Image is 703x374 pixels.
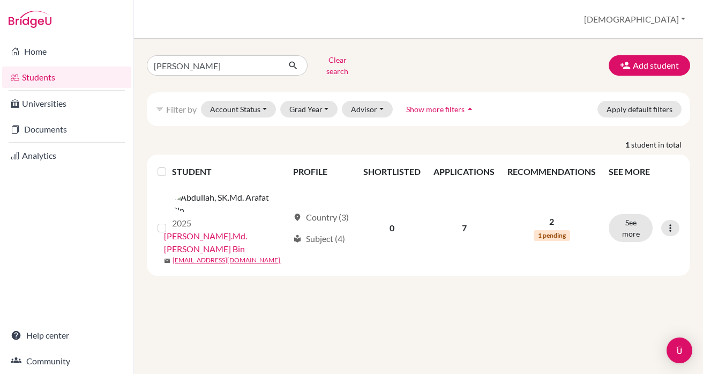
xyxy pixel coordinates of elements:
[465,104,475,114] i: arrow_drop_up
[427,185,501,272] td: 7
[293,234,302,243] span: local_library
[164,258,170,264] span: mail
[2,119,131,140] a: Documents
[9,11,51,28] img: Bridge-U
[507,215,596,228] p: 2
[597,101,682,118] button: Apply default filters
[342,101,393,118] button: Advisor
[357,185,427,272] td: 0
[287,159,357,185] th: PROFILE
[293,232,345,245] div: Subject (4)
[166,104,197,114] span: Filter by
[2,93,131,114] a: Universities
[2,325,131,346] a: Help center
[427,159,501,185] th: APPLICATIONS
[2,350,131,372] a: Community
[2,67,131,88] a: Students
[201,101,276,118] button: Account Status
[625,139,631,150] strong: 1
[579,9,690,30] button: [DEMOGRAPHIC_DATA]
[609,55,690,76] button: Add student
[609,214,653,242] button: See more
[2,145,131,166] a: Analytics
[172,191,280,217] img: Abdullah, SK.Md. Arafat Bin
[172,159,287,185] th: STUDENT
[147,55,280,76] input: Find student by name...
[2,41,131,62] a: Home
[397,101,484,118] button: Show more filtersarrow_drop_up
[501,159,602,185] th: RECOMMENDATIONS
[631,139,690,150] span: student in total
[602,159,686,185] th: SEE MORE
[155,105,164,113] i: filter_list
[280,101,338,118] button: Grad Year
[357,159,427,185] th: SHORTLISTED
[164,230,288,255] a: [PERSON_NAME].Md. [PERSON_NAME] Bin
[173,255,280,265] a: [EMAIL_ADDRESS][DOMAIN_NAME]
[293,213,302,222] span: location_on
[308,52,367,79] button: Clear search
[406,105,465,114] span: Show more filters
[667,338,692,363] div: Open Intercom Messenger
[172,217,280,230] p: 2025
[293,211,349,224] div: Country (3)
[534,230,570,241] span: 1 pending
